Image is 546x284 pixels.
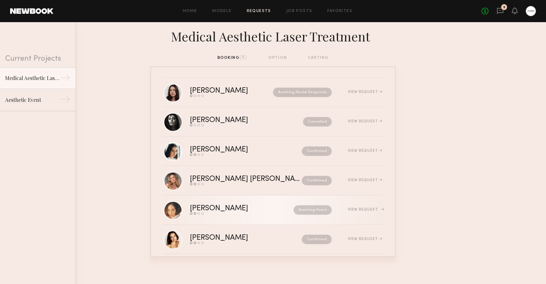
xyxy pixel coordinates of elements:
[5,96,60,104] div: Aesthetic Event
[190,234,275,242] div: [PERSON_NAME]
[302,176,332,185] nb-request-status: Confirmed
[247,9,271,13] a: Requests
[497,7,504,15] a: 9
[164,195,382,225] a: [PERSON_NAME]Awaiting HoursView Request
[150,27,396,44] div: Medical Aesthetic Laser Treatment
[190,117,276,124] div: [PERSON_NAME]
[190,87,261,95] div: [PERSON_NAME]
[190,205,271,212] div: [PERSON_NAME]
[60,73,70,85] div: →
[503,6,505,9] div: 9
[212,9,231,13] a: Models
[294,205,332,215] nb-request-status: Awaiting Hours
[348,208,382,212] div: View Request
[164,225,382,254] a: [PERSON_NAME]ConfirmedView Request
[164,107,382,137] a: [PERSON_NAME]CancelledView Request
[348,237,382,241] div: View Request
[60,94,70,107] div: →
[190,146,275,153] div: [PERSON_NAME]
[302,235,332,244] nb-request-status: Confirmed
[348,90,382,94] div: View Request
[286,9,312,13] a: Job Posts
[348,120,382,123] div: View Request
[5,74,60,82] div: Medical Aesthetic Laser Treatment
[273,88,332,97] nb-request-status: Awaiting Model Response
[348,178,382,182] div: View Request
[183,9,197,13] a: Home
[327,9,352,13] a: Favorites
[164,137,382,166] a: [PERSON_NAME]ConfirmedView Request
[190,176,302,183] div: [PERSON_NAME] [PERSON_NAME]
[164,78,382,107] a: [PERSON_NAME]Awaiting Model ResponseView Request
[348,149,382,153] div: View Request
[164,166,382,195] a: [PERSON_NAME] [PERSON_NAME]ConfirmedView Request
[303,117,332,127] nb-request-status: Cancelled
[302,146,332,156] nb-request-status: Confirmed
